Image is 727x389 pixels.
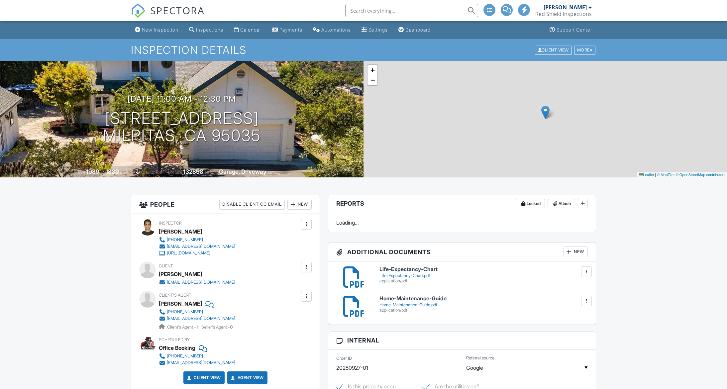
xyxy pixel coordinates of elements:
[78,170,85,175] span: Built
[167,244,235,249] div: [EMAIL_ADDRESS][DOMAIN_NAME]
[167,353,203,359] div: [PHONE_NUMBER]
[131,195,320,214] h3: People
[167,360,235,365] div: [EMAIL_ADDRESS][DOMAIN_NAME]
[159,309,235,315] a: [PHONE_NUMBER]
[120,170,129,175] span: sq. ft.
[131,9,205,23] a: SPECTORA
[167,280,235,285] div: [EMAIL_ADDRESS][DOMAIN_NAME]
[547,24,595,36] a: Support Center
[186,24,226,36] a: Inspections
[159,293,191,298] span: Client's Agent
[159,269,202,279] div: [PERSON_NAME]
[159,337,190,342] span: Scheduled By
[267,170,280,175] span: parking
[230,374,264,381] a: Agent View
[367,65,377,75] a: Zoom in
[159,315,235,322] a: [EMAIL_ADDRESS][DOMAIN_NAME]
[159,243,235,250] a: [EMAIL_ADDRESS][DOMAIN_NAME]
[287,199,312,210] div: New
[201,325,233,330] span: Seller's Agent -
[103,110,261,145] h1: [STREET_ADDRESS] Milpitas, CA 95035
[159,343,195,353] div: Office Booking
[639,173,654,177] a: Leaflet
[379,296,588,302] h6: Home-Maintenance-Guide
[159,279,235,286] a: [EMAIL_ADDRESS][DOMAIN_NAME]
[168,170,182,175] span: Lot Size
[379,273,588,278] div: Life-Expectancy-Chart.pdf
[131,44,596,56] h1: Inspection Details
[159,299,202,309] a: [PERSON_NAME]
[379,266,588,272] h6: Life-Expectancy-Chart
[196,27,223,33] div: Inspections
[541,106,550,119] img: Marker
[535,46,572,54] div: Client View
[396,24,433,36] a: Dashboard
[370,66,375,74] span: +
[574,46,596,54] div: More
[219,168,266,175] div: Garage, Driveway
[535,11,592,17] div: Red Shield Inspections
[159,250,235,256] a: [URL][DOMAIN_NAME]
[657,173,675,177] a: © MapTiler
[279,27,302,33] div: Payments
[269,24,305,36] a: Payments
[359,24,390,36] a: Settings
[231,24,264,36] a: Calendar
[370,76,375,84] span: −
[183,168,203,175] div: 132858
[131,3,146,18] img: The Best Home Inspection Software - Spectora
[379,296,588,313] a: Home-Maintenance-Guide Home-Maintenance-Guide.pdf application/pdf
[466,355,494,361] label: Referral source
[150,3,205,17] span: SPECTORA
[534,47,573,52] a: Client View
[186,374,221,381] a: Client View
[405,27,431,33] div: Dashboard
[336,355,352,361] label: Order ID
[676,173,725,177] a: © OpenStreetMap contributors
[167,325,199,330] span: Client's Agent -
[240,27,261,33] div: Calendar
[379,302,588,308] div: Home-Maintenance-Guide.pdf
[379,308,588,313] div: application/pdf
[132,24,181,36] a: New Inspection
[219,199,285,210] div: Disable Client CC Email
[196,325,198,330] strong: 1
[368,27,388,33] div: Settings
[159,359,235,366] a: [EMAIL_ADDRESS][DOMAIN_NAME]
[167,250,210,256] div: [URL][DOMAIN_NAME]
[204,170,213,175] span: sq.ft.
[328,243,596,261] h3: Additional Documents
[167,237,203,243] div: [PHONE_NUMBER]
[141,170,162,175] span: crawlspace
[167,309,203,315] div: [PHONE_NUMBER]
[159,221,182,226] span: Inspector
[379,266,588,283] a: Life-Expectancy-Chart Life-Expectancy-Chart.pdf application/pdf
[86,168,99,175] div: 1989
[328,332,596,349] h3: Internal
[128,94,236,103] h3: [DATE] 11:00 am - 12:30 pm
[379,278,588,284] div: application/pdf
[345,4,478,17] input: Search everything...
[159,237,235,243] a: [PHONE_NUMBER]
[142,27,178,33] div: New Inspection
[557,27,592,33] div: Support Center
[310,24,354,36] a: Automations (Advanced)
[159,353,235,359] a: [PHONE_NUMBER]
[544,4,587,11] div: [PERSON_NAME]
[564,246,588,257] div: New
[159,263,173,268] span: Client
[106,168,119,175] div: 1839
[321,27,351,33] div: Automations
[159,227,202,237] div: [PERSON_NAME]
[367,75,377,85] a: Zoom out
[167,316,235,321] div: [EMAIL_ADDRESS][DOMAIN_NAME]
[655,173,656,177] span: |
[230,325,233,330] strong: 0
